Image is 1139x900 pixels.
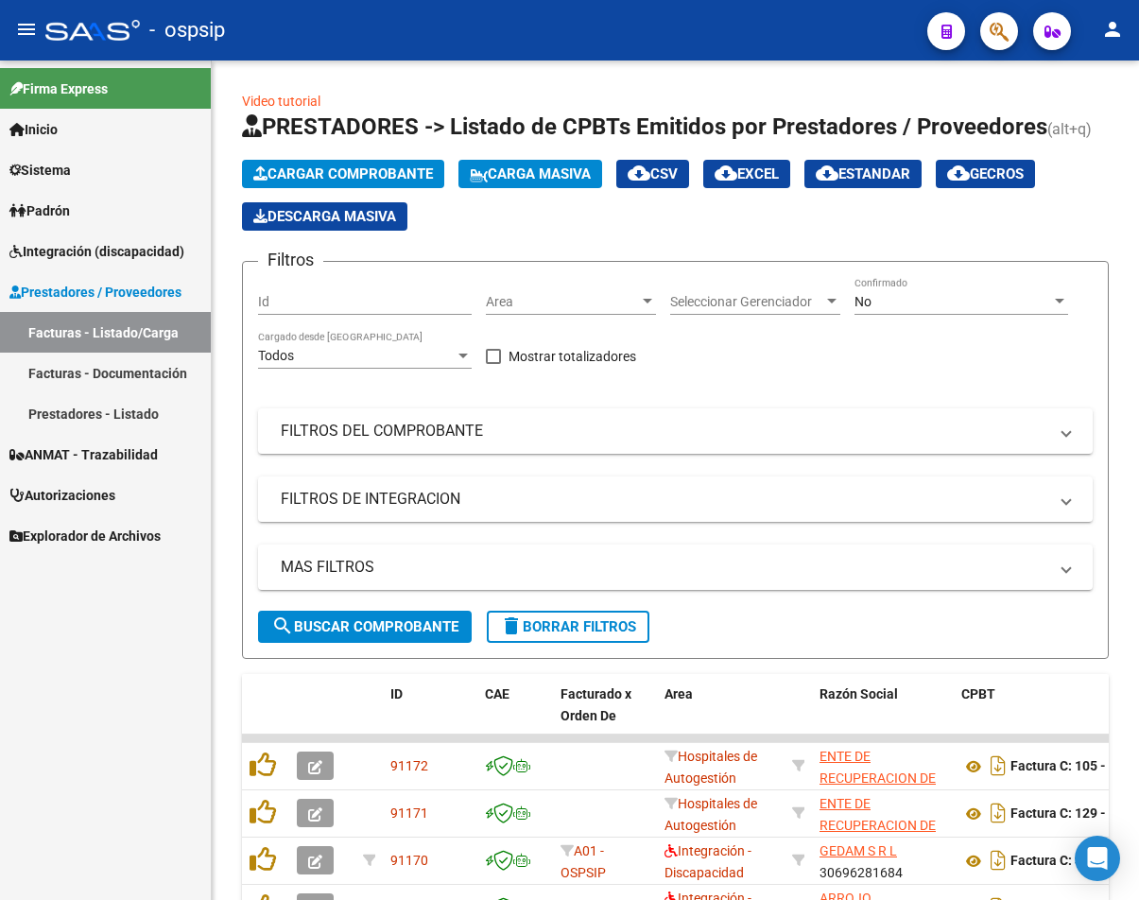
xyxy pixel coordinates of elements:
span: (alt+q) [1047,120,1092,138]
i: Descargar documento [986,751,1010,781]
span: A01 - OSPSIP [561,843,606,880]
span: No [854,294,872,309]
span: EXCEL [715,165,779,182]
div: 30718615700 [820,793,946,833]
span: Hospitales de Autogestión [664,749,757,786]
span: Todos [258,348,294,363]
button: Estandar [804,160,922,188]
span: Facturado x Orden De [561,686,631,723]
mat-icon: cloud_download [947,162,970,184]
mat-icon: menu [15,18,38,41]
span: Seleccionar Gerenciador [670,294,823,310]
button: Cargar Comprobante [242,160,444,188]
span: Estandar [816,165,910,182]
button: Buscar Comprobante [258,611,472,643]
span: Inicio [9,119,58,140]
span: Buscar Comprobante [271,618,458,635]
datatable-header-cell: Area [657,674,785,757]
i: Descargar documento [986,845,1010,875]
span: Padrón [9,200,70,221]
span: Mostrar totalizadores [509,345,636,368]
mat-icon: cloud_download [715,162,737,184]
strong: Factura C: 30 - 3936 [1010,854,1131,869]
button: EXCEL [703,160,790,188]
strong: Factura C: 129 - 67 [1010,806,1124,822]
button: Carga Masiva [458,160,602,188]
datatable-header-cell: Facturado x Orden De [553,674,657,757]
mat-icon: delete [500,614,523,637]
span: Firma Express [9,78,108,99]
span: Integración - Discapacidad [664,843,751,880]
span: Integración (discapacidad) [9,241,184,262]
span: Area [486,294,639,310]
span: ANMAT - Trazabilidad [9,444,158,465]
mat-expansion-panel-header: MAS FILTROS [258,545,1093,590]
div: 30696281684 [820,840,946,880]
span: Area [664,686,693,701]
mat-icon: cloud_download [816,162,838,184]
span: Carga Masiva [470,165,591,182]
span: Hospitales de Autogestión [664,796,757,833]
span: Cargar Comprobante [253,165,433,182]
mat-expansion-panel-header: FILTROS DEL COMPROBANTE [258,408,1093,454]
mat-icon: cloud_download [628,162,650,184]
span: Borrar Filtros [500,618,636,635]
mat-panel-title: MAS FILTROS [281,557,1047,578]
span: 91170 [390,853,428,868]
span: CPBT [961,686,995,701]
h3: Filtros [258,247,323,273]
button: CSV [616,160,689,188]
mat-expansion-panel-header: FILTROS DE INTEGRACION [258,476,1093,522]
span: GEDAM S R L [820,843,897,858]
span: 91171 [390,805,428,821]
span: Gecros [947,165,1024,182]
datatable-header-cell: Razón Social [812,674,954,757]
span: Descarga Masiva [253,208,396,225]
span: ENTE DE RECUPERACION DE FONDOS PARA EL FORTALECIMIENTO DEL SISTEMA DE SALUD DE MENDOZA (REFORSAL)... [820,749,944,893]
span: ID [390,686,403,701]
app-download-masive: Descarga masiva de comprobantes (adjuntos) [242,202,407,231]
strong: Factura C: 105 - 104 [1010,759,1131,774]
button: Borrar Filtros [487,611,649,643]
button: Gecros [936,160,1035,188]
span: 91172 [390,758,428,773]
span: CAE [485,686,509,701]
mat-panel-title: FILTROS DE INTEGRACION [281,489,1047,510]
span: Sistema [9,160,71,181]
datatable-header-cell: ID [383,674,477,757]
mat-icon: person [1101,18,1124,41]
mat-icon: search [271,614,294,637]
datatable-header-cell: CAE [477,674,553,757]
div: 30718615700 [820,746,946,786]
span: Explorador de Archivos [9,526,161,546]
div: Open Intercom Messenger [1075,836,1120,881]
a: Video tutorial [242,94,320,109]
span: Razón Social [820,686,898,701]
mat-panel-title: FILTROS DEL COMPROBANTE [281,421,1047,441]
span: Autorizaciones [9,485,115,506]
span: CSV [628,165,678,182]
button: Descarga Masiva [242,202,407,231]
i: Descargar documento [986,798,1010,828]
span: Prestadores / Proveedores [9,282,181,303]
span: - ospsip [149,9,225,51]
span: PRESTADORES -> Listado de CPBTs Emitidos por Prestadores / Proveedores [242,113,1047,140]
